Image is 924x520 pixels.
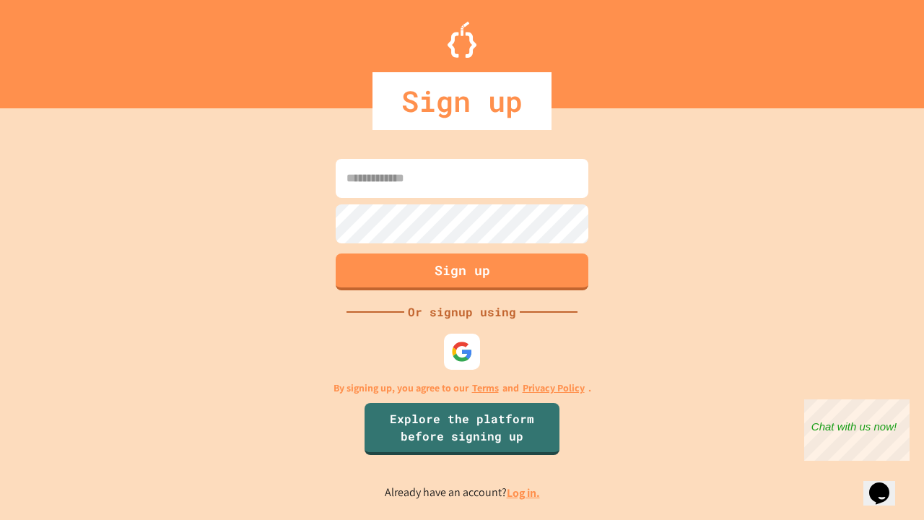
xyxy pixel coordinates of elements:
div: Sign up [372,72,552,130]
button: Sign up [336,253,588,290]
iframe: chat widget [863,462,910,506]
a: Explore the platform before signing up [365,403,559,455]
p: By signing up, you agree to our and . [334,381,591,396]
img: google-icon.svg [451,341,473,363]
div: Or signup using [404,303,520,321]
a: Terms [472,381,499,396]
p: Already have an account? [385,484,540,502]
iframe: chat widget [804,399,910,461]
img: Logo.svg [448,22,476,58]
a: Privacy Policy [523,381,585,396]
a: Log in. [507,485,540,500]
